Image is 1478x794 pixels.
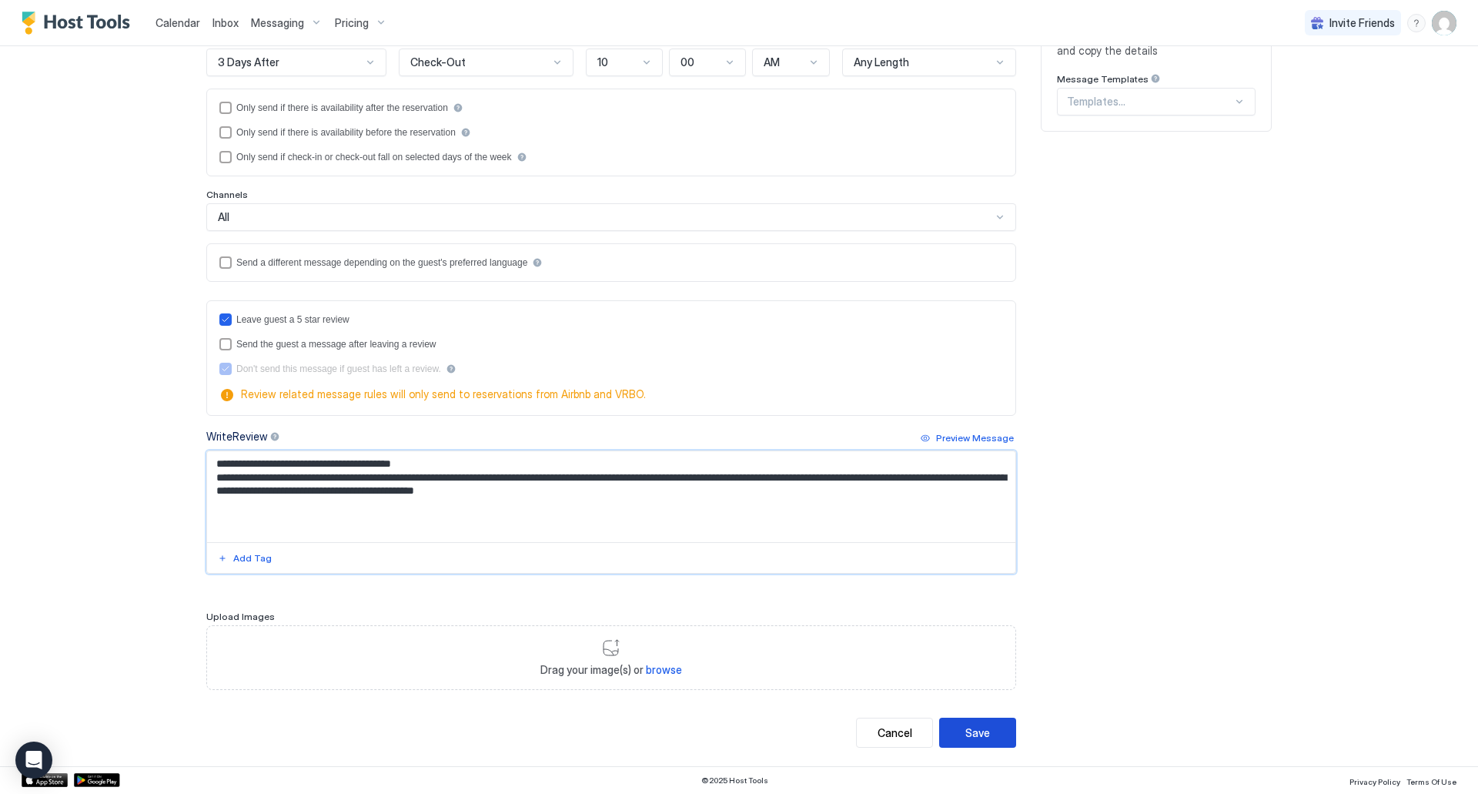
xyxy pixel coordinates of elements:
span: Inbox [212,16,239,29]
div: isLimited [219,151,1003,163]
span: Invite Friends [1329,16,1395,30]
span: Messaging [251,16,304,30]
span: Calendar [155,16,200,29]
div: menu [1407,14,1426,32]
div: reviewEnabled [219,313,1003,326]
span: All [218,210,229,224]
div: Only send if check-in or check-out fall on selected days of the week [236,152,512,162]
button: Add Tag [216,549,274,568]
a: App Store [22,773,68,787]
div: Add Tag [233,551,272,565]
button: Save [939,718,1016,748]
a: Terms Of Use [1406,772,1456,789]
button: Cancel [856,718,933,748]
span: © 2025 Host Tools [701,776,768,786]
div: languagesEnabled [219,256,1003,269]
a: Google Play Store [74,773,120,787]
span: Terms Of Use [1406,777,1456,786]
span: Pricing [335,16,369,30]
span: 3 Days After [218,55,279,69]
span: Drag your image(s) or [540,663,682,677]
a: Host Tools Logo [22,12,137,35]
div: Open Intercom Messenger [15,742,52,779]
div: afterReservation [219,102,1003,114]
span: Privacy Policy [1349,777,1400,786]
div: Send the guest a message after leaving a review [236,339,436,350]
div: disableMessageAfterReview [219,363,1003,375]
div: beforeReservation [219,126,1003,139]
span: 00 [680,55,694,69]
div: Save [965,725,990,741]
div: Leave guest a 5 star review [236,314,349,325]
div: Only send if there is availability before the reservation [236,127,456,138]
span: 10 [597,55,608,69]
a: Privacy Policy [1349,772,1400,789]
span: Review related message rules will only send to reservations from Airbnb and VRBO. [241,387,997,401]
div: Send a different message depending on the guest's preferred language [236,257,527,268]
div: Don't send this message if guest has left a review. [236,363,441,374]
a: Calendar [155,15,200,31]
div: Only send if there is availability after the reservation [236,102,448,113]
span: Any Length [854,55,909,69]
button: Preview Message [918,429,1016,447]
div: Write Review [206,428,280,444]
a: Inbox [212,15,239,31]
div: User profile [1432,11,1456,35]
span: Check-Out [410,55,466,69]
div: sendMessageAfterLeavingReview [219,338,1003,350]
span: AM [764,55,780,69]
span: browse [646,663,682,676]
div: Cancel [878,725,912,741]
span: Channels [206,189,248,200]
span: Message Templates [1057,73,1149,85]
textarea: Input Field [207,451,1015,542]
span: Upload Images [206,611,275,622]
div: Preview Message [936,431,1014,445]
